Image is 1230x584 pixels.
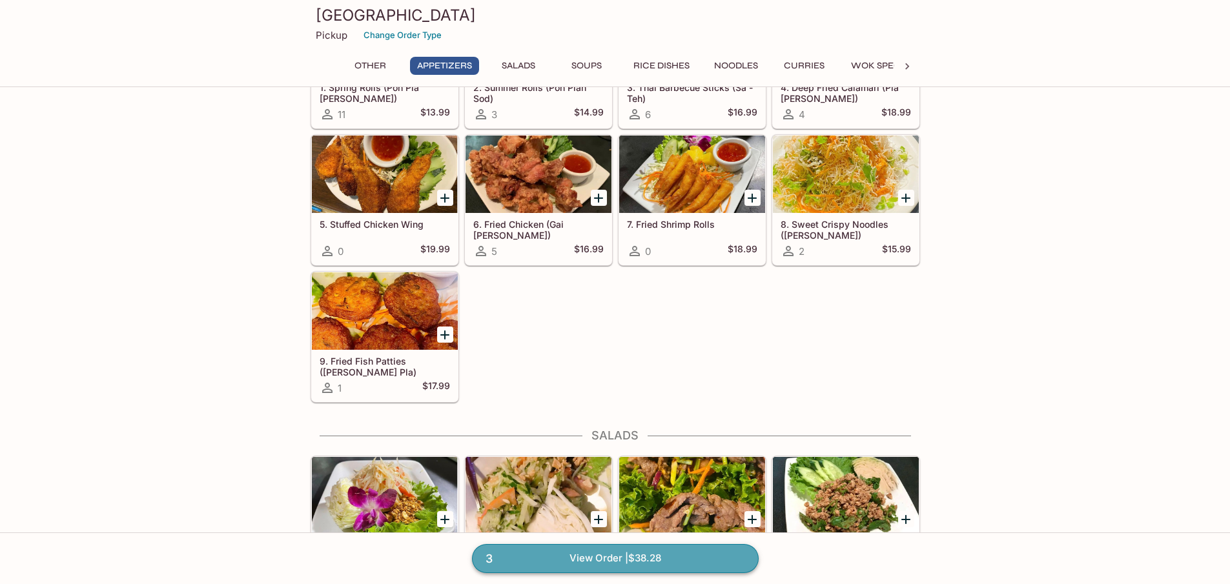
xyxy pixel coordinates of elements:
[619,135,766,265] a: 7. Fried Shrimp Rolls0$18.99
[338,245,343,257] span: 0
[881,106,911,122] h5: $18.99
[491,108,497,121] span: 3
[342,57,400,75] button: Other
[420,243,450,259] h5: $19.99
[591,511,607,527] button: Add 11. Cucumber Salad (Tum Tang)
[744,190,761,206] button: Add 7. Fried Shrimp Rolls
[619,457,765,534] div: 12. Beef Salad (Yum Neua)
[472,544,759,572] a: 3View Order |$38.28
[316,5,915,25] h3: [GEOGRAPHIC_DATA]
[312,136,458,213] div: 5. Stuffed Chicken Wing
[574,106,604,122] h5: $14.99
[338,108,345,121] span: 11
[775,57,834,75] button: Curries
[420,106,450,122] h5: $13.99
[619,136,765,213] div: 7. Fried Shrimp Rolls
[311,428,920,443] h4: Salads
[844,57,939,75] button: Wok Specialties
[311,272,458,402] a: 9. Fried Fish Patties ([PERSON_NAME] Pla)1$17.99
[707,57,765,75] button: Noodles
[898,511,914,527] button: Add 13. Minced Meat Salad (Laab)
[311,135,458,265] a: 5. Stuffed Chicken Wing0$19.99
[410,57,479,75] button: Appetizers
[489,57,548,75] button: Salads
[781,82,911,103] h5: 4. Deep Fried Calamari (Pla [PERSON_NAME])
[358,25,447,45] button: Change Order Type
[466,457,611,534] div: 11. Cucumber Salad (Tum Tang)
[422,380,450,396] h5: $17.99
[473,219,604,240] h5: 6. Fried Chicken (Gai [PERSON_NAME])
[574,243,604,259] h5: $16.99
[645,108,651,121] span: 6
[558,57,616,75] button: Soups
[437,327,453,343] button: Add 9. Fried Fish Patties (Tod Mun Pla)
[627,82,757,103] h5: 3. Thai Barbecue Sticks (Sa - Teh)
[312,457,458,534] div: 10. Papaya Salad (Som Tum)
[882,243,911,259] h5: $15.99
[773,457,919,534] div: 13. Minced Meat Salad (Laab)
[799,245,805,257] span: 2
[799,108,805,121] span: 4
[898,190,914,206] button: Add 8. Sweet Crispy Noodles (Mee Krob)
[591,190,607,206] button: Add 6. Fried Chicken (Gai Tod)
[491,245,497,257] span: 5
[773,136,919,213] div: 8. Sweet Crispy Noodles (Mee Krob)
[338,382,342,394] span: 1
[437,190,453,206] button: Add 5. Stuffed Chicken Wing
[320,82,450,103] h5: 1. Spring Rolls (Poh Pia [PERSON_NAME])
[466,136,611,213] div: 6. Fried Chicken (Gai Tod)
[473,82,604,103] h5: 2. Summer Rolls (Poh Piah Sod)
[320,219,450,230] h5: 5. Stuffed Chicken Wing
[478,550,500,568] span: 3
[312,272,458,350] div: 9. Fried Fish Patties (Tod Mun Pla)
[626,57,697,75] button: Rice Dishes
[744,511,761,527] button: Add 12. Beef Salad (Yum Neua)
[465,135,612,265] a: 6. Fried Chicken (Gai [PERSON_NAME])5$16.99
[772,135,919,265] a: 8. Sweet Crispy Noodles ([PERSON_NAME])2$15.99
[437,511,453,527] button: Add 10. Papaya Salad (Som Tum)
[781,219,911,240] h5: 8. Sweet Crispy Noodles ([PERSON_NAME])
[316,29,347,41] p: Pickup
[627,219,757,230] h5: 7. Fried Shrimp Rolls
[728,106,757,122] h5: $16.99
[645,245,651,257] span: 0
[320,356,450,377] h5: 9. Fried Fish Patties ([PERSON_NAME] Pla)
[728,243,757,259] h5: $18.99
